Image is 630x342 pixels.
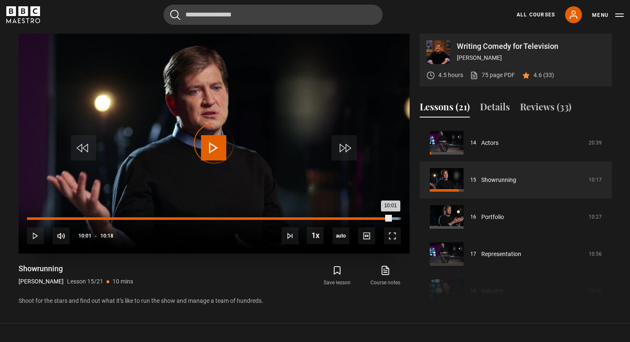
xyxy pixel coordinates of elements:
[67,277,103,286] p: Lesson 15/21
[533,71,554,80] p: 4.6 (33)
[95,233,97,239] span: -
[520,100,571,118] button: Reviews (33)
[313,264,361,288] button: Save lesson
[164,5,383,25] input: Search
[517,11,555,19] a: All Courses
[361,264,409,288] a: Course notes
[481,213,504,222] a: Portfolio
[19,277,64,286] p: [PERSON_NAME]
[457,43,605,50] p: Writing Comedy for Television
[307,227,324,244] button: Playback Rate
[19,34,410,254] video-js: Video Player
[27,217,400,220] div: Progress Bar
[19,297,410,305] p: Shoot for the stars and find out what it’s like to run the show and manage a team of hundreds.
[358,227,375,244] button: Captions
[481,139,499,147] a: Actors
[481,250,521,259] a: Representation
[420,100,470,118] button: Lessons (21)
[480,100,510,118] button: Details
[438,71,463,80] p: 4.5 hours
[170,10,180,20] button: Submit the search query
[27,227,44,244] button: Play
[384,227,401,244] button: Fullscreen
[281,227,298,244] button: Next Lesson
[470,71,515,80] a: 75 page PDF
[78,228,91,243] span: 10:01
[332,227,349,244] span: auto
[53,227,70,244] button: Mute
[100,228,113,243] span: 10:18
[332,227,349,244] div: Current quality: 720p
[481,176,516,184] a: Showrunning
[113,277,133,286] p: 10 mins
[592,11,624,19] button: Toggle navigation
[457,53,605,62] p: [PERSON_NAME]
[19,264,133,274] h1: Showrunning
[6,6,40,23] svg: BBC Maestro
